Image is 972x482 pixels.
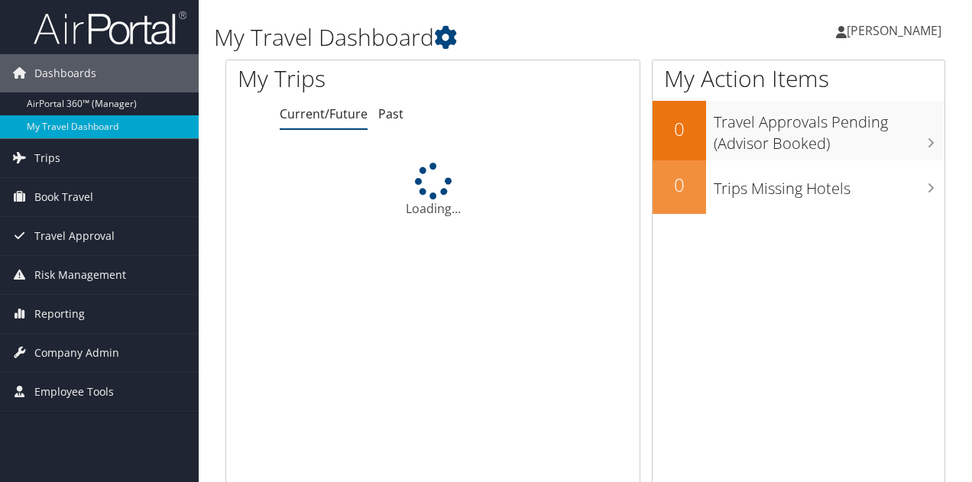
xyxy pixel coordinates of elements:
[34,334,119,372] span: Company Admin
[34,54,96,92] span: Dashboards
[280,105,368,122] a: Current/Future
[378,105,403,122] a: Past
[836,8,957,53] a: [PERSON_NAME]
[34,217,115,255] span: Travel Approval
[34,10,186,46] img: airportal-logo.png
[34,256,126,294] span: Risk Management
[238,63,456,95] h1: My Trips
[34,373,114,411] span: Employee Tools
[714,104,944,154] h3: Travel Approvals Pending (Advisor Booked)
[34,295,85,333] span: Reporting
[653,160,944,214] a: 0Trips Missing Hotels
[214,21,709,53] h1: My Travel Dashboard
[714,170,944,199] h3: Trips Missing Hotels
[653,101,944,160] a: 0Travel Approvals Pending (Advisor Booked)
[34,178,93,216] span: Book Travel
[653,116,706,142] h2: 0
[653,63,944,95] h1: My Action Items
[226,163,640,218] div: Loading...
[847,22,941,39] span: [PERSON_NAME]
[34,139,60,177] span: Trips
[653,172,706,198] h2: 0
